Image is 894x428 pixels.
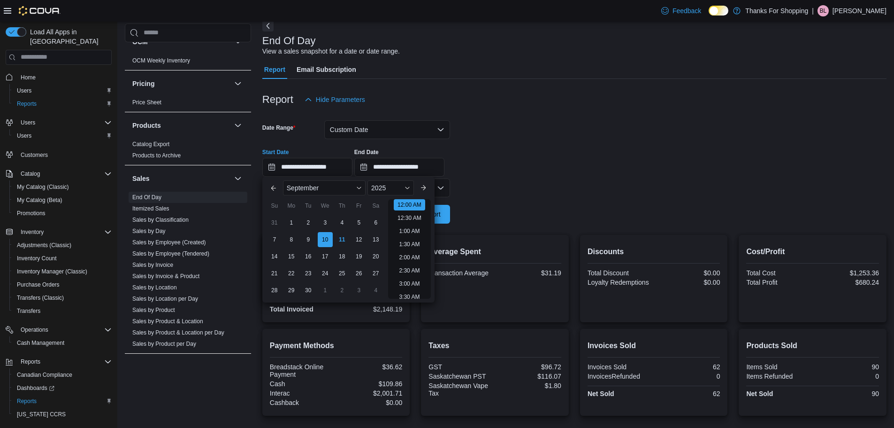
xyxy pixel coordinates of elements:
[588,279,652,286] div: Loyalty Redemptions
[746,373,810,380] div: Items Refunded
[13,279,112,290] span: Purchase Orders
[588,246,720,257] h2: Discounts
[657,1,705,20] a: Feedback
[13,195,112,206] span: My Catalog (Beta)
[17,324,52,335] button: Operations
[132,273,199,280] a: Sales by Invoice & Product
[17,100,37,108] span: Reports
[13,266,112,277] span: Inventory Manager (Classic)
[262,35,316,47] h3: End Of Day
[17,210,46,217] span: Promotions
[17,117,112,128] span: Users
[338,380,402,388] div: $109.86
[132,306,175,314] span: Sales by Product
[656,279,720,286] div: $0.00
[395,252,423,263] li: 2:00 AM
[672,6,701,16] span: Feedback
[17,356,112,367] span: Reports
[13,85,112,96] span: Users
[132,250,209,257] a: Sales by Employee (Tendered)
[132,284,177,291] a: Sales by Location
[318,232,333,247] div: day-10
[266,214,384,299] div: September, 2025
[351,283,367,298] div: day-3
[351,215,367,230] div: day-5
[368,232,383,247] div: day-13
[17,281,60,288] span: Purchase Orders
[13,181,73,193] a: My Catalog (Classic)
[284,283,299,298] div: day-29
[428,382,493,397] div: Saskatchewan Vape Tax
[9,84,115,97] button: Users
[394,212,425,224] li: 12:30 AM
[132,239,206,246] span: Sales by Employee (Created)
[132,340,196,348] span: Sales by Product per Day
[318,198,333,213] div: We
[262,47,400,56] div: View a sales snapshot for a date or date range.
[297,60,356,79] span: Email Subscription
[267,198,282,213] div: Su
[17,356,44,367] button: Reports
[17,196,62,204] span: My Catalog (Beta)
[132,121,161,130] h3: Products
[497,373,561,380] div: $116.07
[368,215,383,230] div: day-6
[13,98,112,109] span: Reports
[132,205,169,212] a: Itemized Sales
[17,149,112,161] span: Customers
[318,283,333,298] div: day-1
[17,168,112,179] span: Catalog
[270,380,334,388] div: Cash
[13,369,76,381] a: Canadian Compliance
[746,279,810,286] div: Total Profit
[232,36,244,47] button: OCM
[267,215,282,230] div: day-31
[132,228,166,234] a: Sales by Day
[820,5,827,16] span: Bl
[588,269,652,277] div: Total Discount
[17,87,31,94] span: Users
[132,140,169,148] span: Catalog Export
[132,99,161,106] a: Price Sheet
[13,409,69,420] a: [US_STATE] CCRS
[9,395,115,408] button: Reports
[17,132,31,140] span: Users
[656,390,720,397] div: 62
[132,57,190,64] span: OCM Weekly Inventory
[9,304,115,318] button: Transfers
[232,361,244,373] button: Taxes
[395,278,423,289] li: 3:00 AM
[13,85,35,96] a: Users
[17,183,69,191] span: My Catalog (Classic)
[262,158,352,177] input: Press the down key to enter a popover containing a calendar. Press the escape key to close the po...
[588,373,652,380] div: InvoicesRefunded
[17,324,112,335] span: Operations
[815,269,879,277] div: $1,253.36
[132,141,169,148] a: Catalog Export
[17,411,66,418] span: [US_STATE] CCRS
[21,74,36,81] span: Home
[262,94,293,105] h3: Report
[9,252,115,265] button: Inventory Count
[267,249,282,264] div: day-14
[13,181,112,193] span: My Catalog (Classic)
[746,390,773,397] strong: Net Sold
[262,124,296,132] label: Date Range
[324,120,450,139] button: Custom Date
[335,215,350,230] div: day-4
[388,199,431,299] ul: Time
[301,249,316,264] div: day-16
[812,5,814,16] p: |
[132,239,206,246] a: Sales by Employee (Created)
[395,239,423,250] li: 1:30 AM
[656,373,720,380] div: 0
[745,5,808,16] p: Thanks For Shopping
[132,152,181,159] a: Products to Archive
[132,79,230,88] button: Pricing
[368,283,383,298] div: day-4
[368,198,383,213] div: Sa
[395,226,423,237] li: 1:00 AM
[17,71,112,83] span: Home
